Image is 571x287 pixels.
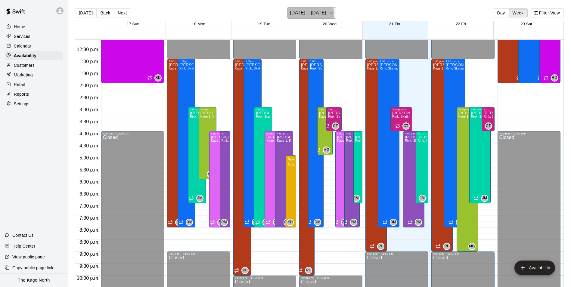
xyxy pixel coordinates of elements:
[14,91,29,97] p: Reports
[408,220,412,225] span: Recurring availability
[221,219,227,225] span: PM
[5,42,63,51] div: Calendar
[277,139,340,142] span: Kage 1, Kage 2, Kage 3, Kage 4, Open Area
[277,132,291,135] div: 4:00 p.m. – 8:00 p.m.
[328,115,458,118] span: Rink, Skating Treadmill , Kage 1, Kage 2, Kage 3, Kage 4, Open Area, Meeting Room, Gym
[481,195,488,202] div: J.D. McGivern
[537,76,542,80] span: Recurring availability
[319,115,382,118] span: Kage 1, Kage 2, Kage 3, Kage 4, Open Area
[308,59,324,227] div: 1:00 p.m. – 8:00 p.m.: Available
[5,51,63,60] a: Availability
[96,8,114,17] button: Back
[383,220,387,225] span: Recurring availability
[323,22,337,26] button: 20 Wed
[188,107,206,203] div: 3:00 p.m. – 7:00 p.m.: Available
[514,261,555,275] button: add
[544,76,548,80] span: Recurring availability
[18,277,50,283] p: The Kage North
[337,132,349,135] div: 4:00 p.m. – 8:00 p.m.
[78,239,101,245] span: 8:30 p.m.
[5,61,63,70] a: Customers
[256,115,386,118] span: Rink, Skating Treadmill , Kage 1, Kage 2, Kage 3, Kage 4, Open Area, Meeting Room, Gym
[199,107,216,179] div: 3:00 p.m. – 6:00 p.m.: Available
[443,243,450,250] div: Phillip Ledgister
[305,267,312,274] div: Phillip Ledgister
[200,108,215,111] div: 3:00 p.m. – 6:00 p.m.
[499,132,559,135] div: 4:00 p.m. – 11:59 p.m.
[114,8,131,17] button: Next
[243,267,247,273] span: PL
[186,219,193,226] div: Devon Macausland
[343,220,348,225] span: Recurring availability
[433,67,496,70] span: Kage 1, Kage 2, Kage 3, Kage 4, Open Area
[444,59,465,227] div: 1:00 p.m. – 8:00 p.m.: Available
[520,22,532,26] button: 23 Sat
[78,203,101,208] span: 7:00 p.m.
[256,108,270,111] div: 3:00 p.m. – 8:00 p.m.
[335,131,351,227] div: 4:00 p.m. – 8:00 p.m.: Available
[192,22,205,26] button: 18 Mon
[333,123,338,129] span: CT
[169,252,228,255] div: 9:00 p.m. – 11:59 p.m.
[417,132,427,135] div: 4:00 p.m. – 7:00 p.m.
[392,115,523,118] span: Rink, Skating Treadmill , Kage 1, Kage 2, Kage 3, Kage 4, Open Area, Meeting Room, Gym
[324,147,330,153] span: MG
[5,99,63,108] a: Settings
[395,124,400,128] span: Recurring availability
[168,220,173,225] span: Recurring availability
[365,59,387,252] div: 1:00 p.m. – 9:00 p.m.: Available
[456,219,463,226] div: Devon Macausland
[402,122,410,130] div: Cooper Tomkinson
[78,167,101,172] span: 5:30 p.m.
[482,107,495,131] div: 3:00 p.m. – 4:00 p.m.: Available
[78,83,101,88] span: 2:00 p.m.
[197,195,203,201] span: JM
[355,132,361,135] div: 4:00 p.m. – 7:00 p.m.
[273,219,280,226] div: Zach Owen
[266,139,330,142] span: Kage 1, Kage 2, Kage 3, Kage 4, Open Area
[287,156,294,159] div: 5:00 p.m. – 8:00 p.m.
[155,75,161,81] span: RD
[380,67,510,70] span: Rink, Skating Treadmill , Kage 1, Kage 2, Kage 3, Kage 4, Open Area, Meeting Room, Gym
[346,139,476,142] span: Rink, Skating Treadmill , Kage 1, Kage 2, Kage 3, Kage 4, Open Area, Meeting Room, Gym
[75,8,97,17] button: [DATE]
[417,139,548,142] span: Rink, Skating Treadmill , Kage 1, Kage 2, Kage 3, Kage 4, Open Area, Meeting Room, Gym
[474,196,479,201] span: Recurring availability
[341,219,348,226] div: Zach Owen
[456,22,466,26] button: 22 Fri
[403,123,408,129] span: CT
[485,122,492,130] div: Cooper Tomkinson
[233,59,251,276] div: 1:00 p.m. – 10:00 p.m.: Available
[392,108,410,111] div: 3:00 p.m. – 4:00 p.m.
[127,22,139,26] button: 17 Sun
[290,9,326,17] h6: [DATE] – [DATE]
[169,60,183,63] div: 1:00 p.m. – 8:00 p.m.
[486,123,491,129] span: CT
[14,33,30,39] p: Services
[210,220,215,225] span: Recurring availability
[287,163,418,166] span: Rink, Skating Treadmill , Kage 1, Kage 2, Kage 3, Kage 4, Open Area, Meeting Room, Gym
[405,132,423,135] div: 4:00 p.m. – 8:00 p.m.
[301,67,364,70] span: Kage 1, Kage 2, Kage 3, Kage 4, Open Area
[178,59,195,227] div: 1:00 p.m. – 8:00 p.m.: Available
[287,219,293,225] span: KU
[342,219,347,225] span: ZO
[323,147,330,154] div: Mike Goettsch
[178,220,183,225] span: Recurring availability
[78,143,101,148] span: 4:30 p.m.
[298,268,303,273] span: Recurring availability
[328,108,340,111] div: 3:00 p.m. – 4:00 p.m.
[241,267,249,274] div: Phillip Ledgister
[5,22,63,31] div: Home
[551,74,558,82] div: Robyn Draper
[265,131,282,227] div: 4:00 p.m. – 8:00 p.m.: Available
[457,107,478,252] div: 3:00 p.m. – 9:00 p.m.: Available
[190,108,204,111] div: 3:00 p.m. – 7:00 p.m.
[377,243,384,250] div: Phillip Ledgister
[346,132,358,135] div: 4:00 p.m. – 8:00 p.m.
[299,59,315,276] div: 1:00 p.m. – 10:00 p.m.: Available
[78,179,101,184] span: 6:00 p.m.
[245,220,250,225] span: Recurring availability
